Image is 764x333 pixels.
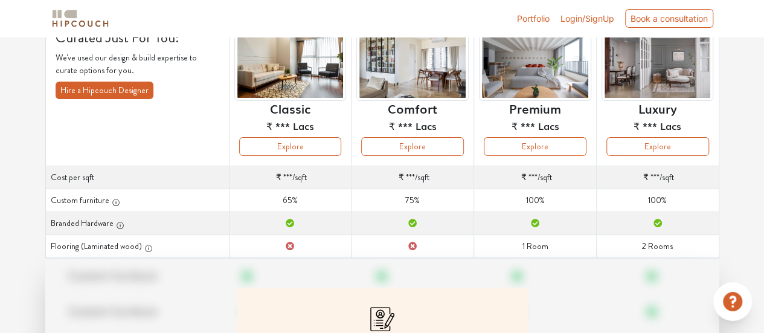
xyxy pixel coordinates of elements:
[388,101,437,115] h6: Comfort
[229,166,352,189] td: /sqft
[45,235,229,258] th: Flooring (Laminated wood)
[50,8,111,29] img: logo-horizontal.svg
[479,24,591,101] img: header-preview
[625,9,713,28] div: Book a consultation
[606,137,709,156] button: Explore
[596,189,719,212] td: 100%
[352,189,474,212] td: 75%
[517,12,550,25] a: Portfolio
[352,166,474,189] td: /sqft
[270,101,310,115] h6: Classic
[45,166,229,189] th: Cost per sqft
[509,101,561,115] h6: Premium
[474,235,597,258] td: 1 Room
[229,189,352,212] td: 65%
[50,5,111,32] span: logo-horizontal.svg
[638,101,677,115] h6: Luxury
[45,189,229,212] th: Custom furniture
[596,166,719,189] td: /sqft
[239,137,342,156] button: Explore
[56,51,219,77] p: We've used our design & build expertise to curate options for you.
[602,24,714,101] img: header-preview
[234,24,347,101] img: header-preview
[56,29,219,47] h4: Curated Just For You!
[484,137,586,156] button: Explore
[474,189,597,212] td: 100%
[361,137,464,156] button: Explore
[596,235,719,258] td: 2 Rooms
[474,166,597,189] td: /sqft
[356,24,469,101] img: header-preview
[560,13,614,24] span: Login/SignUp
[45,212,229,235] th: Branded Hardware
[56,82,153,99] button: Hire a Hipcouch Designer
